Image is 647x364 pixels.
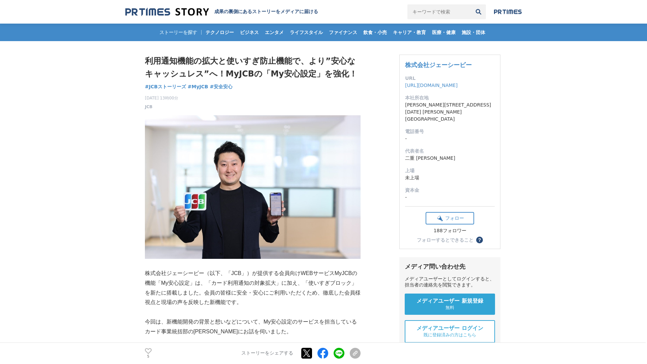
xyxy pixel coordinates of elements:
p: 今回は、新機能開発の背景と想いなどについて、My安心設定のサービスを担当しているカード事業統括部の[PERSON_NAME]にお話を伺いました。 [145,317,361,337]
div: メディアユーザーとしてログインすると、担当者の連絡先を閲覧できます。 [405,276,495,288]
a: キャリア・教育 [390,24,429,41]
span: ライフスタイル [287,29,326,35]
a: 飲食・小売 [361,24,390,41]
a: 株式会社ジェーシービー [405,61,472,68]
a: 医療・健康 [429,24,458,41]
span: #安全安心 [210,84,233,90]
span: 施設・団体 [459,29,488,35]
span: [DATE] 13時00分 [145,95,178,101]
dt: URL [405,75,495,82]
span: 既に登録済みの方はこちら [424,332,476,338]
p: 株式会社ジェーシービー（以下、「JCB」）が提供する会員向けWEBサービスMyJCBの機能「My安心設定」は、「カード利用通知の対象拡大」に加え、「使いすぎブロック」を新たに搭載しました。会員の... [145,269,361,307]
input: キーワードで検索 [407,4,471,19]
dt: 本社所在地 [405,94,495,101]
div: メディア問い合わせ先 [405,263,495,271]
span: キャリア・教育 [390,29,429,35]
div: フォローするとできること [417,238,473,242]
a: #JCBストーリーズ [145,83,186,90]
a: エンタメ [262,24,286,41]
a: #MyJCB [188,83,208,90]
img: thumbnail_9fc79d80-737b-11f0-a95f-61df31054317.jpg [145,115,361,259]
div: 188フォロワー [426,228,474,234]
dd: [PERSON_NAME][STREET_ADDRESS][DATE] [PERSON_NAME][GEOGRAPHIC_DATA] [405,101,495,123]
dd: - [405,135,495,142]
span: エンタメ [262,29,286,35]
a: #安全安心 [210,83,233,90]
p: ストーリーをシェアする [241,351,293,357]
button: フォロー [426,212,474,224]
span: ファイナンス [326,29,360,35]
button: ？ [476,237,483,243]
dt: 上場 [405,167,495,174]
p: 5 [145,355,152,358]
a: ビジネス [237,24,261,41]
a: メディアユーザー ログイン 既に登録済みの方はこちら [405,320,495,343]
span: テクノロジー [203,29,237,35]
span: #MyJCB [188,84,208,90]
a: 施設・団体 [459,24,488,41]
button: 検索 [471,4,486,19]
dd: 二重 [PERSON_NAME] [405,155,495,162]
dt: 資本金 [405,187,495,194]
a: メディアユーザー 新規登録 無料 [405,294,495,315]
span: #JCBストーリーズ [145,84,186,90]
span: ビジネス [237,29,261,35]
img: 成果の裏側にあるストーリーをメディアに届ける [125,7,209,17]
a: 成果の裏側にあるストーリーをメディアに届ける 成果の裏側にあるストーリーをメディアに届ける [125,7,318,17]
a: ファイナンス [326,24,360,41]
dt: 電話番号 [405,128,495,135]
a: [URL][DOMAIN_NAME] [405,83,458,88]
span: 無料 [445,305,454,311]
a: JCB [145,104,152,110]
a: ライフスタイル [287,24,326,41]
dt: 代表者名 [405,148,495,155]
a: テクノロジー [203,24,237,41]
span: 飲食・小売 [361,29,390,35]
h1: 利用通知機能の拡大と使いすぎ防止機能で、より”安心なキャッシュレス”へ！MyJCBの「My安心設定」を強化！ [145,55,361,81]
h2: 成果の裏側にあるストーリーをメディアに届ける [214,9,318,15]
span: 医療・健康 [429,29,458,35]
span: メディアユーザー 新規登録 [417,298,483,305]
span: メディアユーザー ログイン [417,325,483,332]
span: ？ [477,238,482,242]
img: prtimes [494,9,522,14]
dd: - [405,194,495,201]
dd: 未上場 [405,174,495,181]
